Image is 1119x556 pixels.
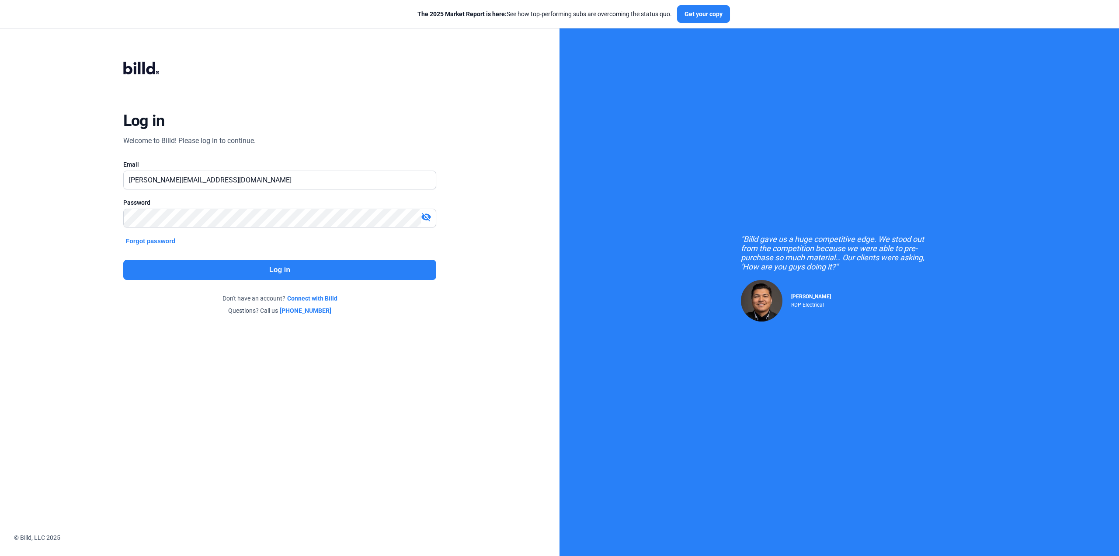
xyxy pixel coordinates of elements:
[123,198,437,207] div: Password
[677,5,730,23] button: Get your copy
[123,136,256,146] div: Welcome to Billd! Please log in to continue.
[741,280,782,322] img: Raul Pacheco
[741,234,938,271] div: "Billd gave us a huge competitive edge. We stood out from the competition because we were able to...
[123,294,437,303] div: Don't have an account?
[287,294,337,303] a: Connect with Billd
[417,10,672,18] div: See how top-performing subs are overcoming the status quo.
[791,300,831,308] div: RDP Electrical
[123,111,165,130] div: Log in
[421,212,431,222] mat-icon: visibility_off
[280,306,331,315] a: [PHONE_NUMBER]
[123,306,437,315] div: Questions? Call us
[791,294,831,300] span: [PERSON_NAME]
[123,236,178,246] button: Forgot password
[123,160,437,169] div: Email
[123,260,437,280] button: Log in
[417,10,507,17] span: The 2025 Market Report is here:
